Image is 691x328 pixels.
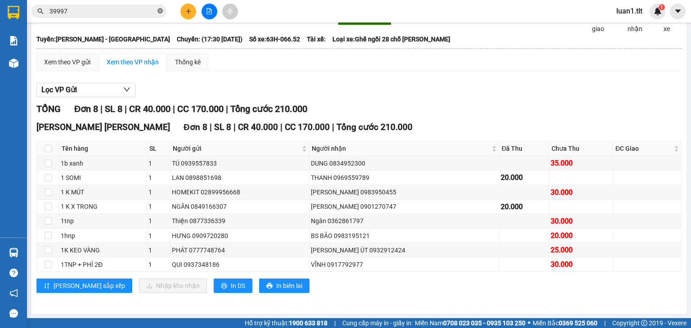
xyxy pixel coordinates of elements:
span: Đơn 8 [184,122,207,132]
div: [PERSON_NAME] 0983950455 [311,187,498,197]
div: NGÂN 0849166307 [172,202,308,211]
span: CC 170.000 [285,122,330,132]
span: Trên xe [660,14,682,34]
span: | [332,122,334,132]
span: CR 40.000 [238,122,278,132]
strong: 0708 023 035 - 0935 103 250 [443,319,525,327]
th: Chưa Thu [549,141,613,156]
div: VĨNH 0917792977 [311,260,498,270]
div: 30.000 [551,216,611,227]
div: 20.000 [501,201,547,212]
span: | [125,103,127,114]
div: Thống kê [175,57,201,67]
span: close-circle [157,7,163,16]
strong: 0369 525 060 [559,319,597,327]
span: Cung cấp máy in - giấy in: [342,318,413,328]
span: ĐC Giao [615,144,672,153]
div: Ngân 0362861797 [311,216,498,226]
span: Loại xe: Ghế ngồi 28 chỗ [PERSON_NAME] [332,34,450,44]
div: 30.000 [551,187,611,198]
div: QUI 0937348186 [172,260,308,270]
span: CC 170.000 [177,103,224,114]
button: aim [222,4,238,19]
span: message [9,309,18,318]
span: In biên lai [276,281,302,291]
div: THANH 0969559789 [311,173,498,183]
span: Miền Nam [415,318,525,328]
div: DUNG 0834952300 [311,158,498,168]
span: SL 8 [105,103,122,114]
span: [PERSON_NAME] [PERSON_NAME] [36,122,170,132]
span: search [37,8,44,14]
span: CR 40.000 [129,103,171,114]
span: [PERSON_NAME] sắp xếp [54,281,125,291]
img: solution-icon [9,36,18,45]
span: plus [185,8,192,14]
span: SL 8 [214,122,231,132]
span: Đã giao [588,14,610,34]
span: caret-down [674,7,682,15]
span: In DS [231,281,245,291]
div: 1 [148,216,169,226]
div: 1TNP + PHÍ 2Đ [61,260,145,270]
div: 1 [148,187,169,197]
button: file-add [202,4,217,19]
img: icon-new-feature [654,7,662,15]
th: Tên hàng [59,141,147,156]
span: printer [266,283,273,290]
button: printerIn biên lai [259,279,310,293]
span: Tài xế: [307,34,326,44]
span: file-add [206,8,212,14]
span: | [334,318,336,328]
div: 25.000 [551,244,611,256]
span: Người nhận [312,144,490,153]
div: [PERSON_NAME] ÚT 0932912424 [311,245,498,255]
div: 1 K MÚT [61,187,145,197]
span: Số xe: 63H-066.52 [249,34,300,44]
img: logo-vxr [8,6,19,19]
span: Kho nhận [624,14,646,34]
button: caret-down [670,4,686,19]
input: Tìm tên, số ĐT hoặc mã đơn [49,6,156,16]
span: Đơn 8 [74,103,98,114]
div: 1 [148,260,169,270]
b: Tuyến: [PERSON_NAME] - [GEOGRAPHIC_DATA] [36,36,170,43]
div: HƯNG 0909720280 [172,231,308,241]
div: BS BẢO 0983195121 [311,231,498,241]
span: | [280,122,283,132]
div: 30.000 [551,259,611,270]
span: | [604,318,606,328]
div: 1hnp [61,231,145,241]
span: Người gửi [173,144,300,153]
span: printer [221,283,227,290]
div: Xem theo VP gửi [44,57,90,67]
button: plus [180,4,196,19]
div: 1 [148,245,169,255]
sup: 1 [659,4,665,10]
span: down [123,86,130,93]
div: PHÁT 0777748764 [172,245,308,255]
div: 1K KEO VÀNG [61,245,145,255]
span: Hỗ trợ kỹ thuật: [245,318,328,328]
th: SL [147,141,171,156]
span: sort-ascending [44,283,50,290]
span: | [173,103,175,114]
div: LAN 0898851698 [172,173,308,183]
button: sort-ascending[PERSON_NAME] sắp xếp [36,279,132,293]
div: 1b xanh [61,158,145,168]
span: | [226,103,228,114]
button: downloadNhập kho nhận [139,279,207,293]
span: luan1.tlt [609,5,650,17]
span: TỔNG [36,103,61,114]
div: 1tnp [61,216,145,226]
th: Đã Thu [499,141,549,156]
strong: 1900 633 818 [289,319,328,327]
div: 1 [148,158,169,168]
div: 20.000 [551,230,611,241]
div: 1 K X TRONG [61,202,145,211]
div: 20.000 [501,172,547,183]
div: HOMEKIT 02899956668 [172,187,308,197]
span: 1 [660,4,663,10]
span: notification [9,289,18,297]
div: 1 [148,231,169,241]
